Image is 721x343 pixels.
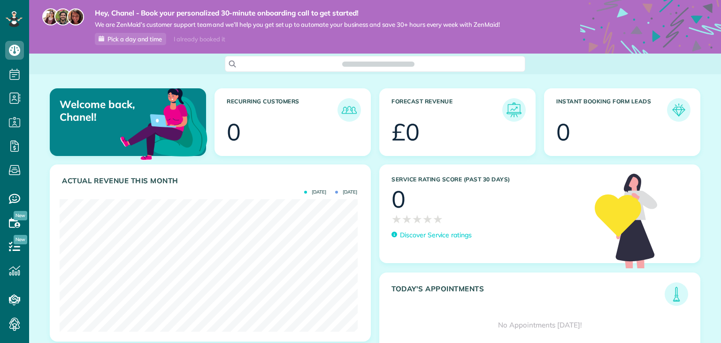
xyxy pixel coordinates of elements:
div: 0 [556,120,570,144]
span: We are ZenMaid’s customer support team and we’ll help you get set up to automate your business an... [95,21,500,29]
img: icon_form_leads-04211a6a04a5b2264e4ee56bc0799ec3eb69b7e499cbb523a139df1d13a81ae0.png [669,101,688,119]
span: Pick a day and time [107,35,162,43]
span: ★ [391,211,402,227]
h3: Forecast Revenue [391,98,502,122]
img: icon_recurring_customers-cf858462ba22bcd05b5a5880d41d6543d210077de5bb9ebc9590e49fd87d84ed.png [340,101,359,119]
h3: Today's Appointments [391,285,665,306]
span: [DATE] [335,190,357,195]
img: icon_todays_appointments-901f7ab196bb0bea1936b74009e4eb5ffbc2d2711fa7634e0d609ed5ef32b18b.png [667,285,686,304]
span: Search ZenMaid… [352,59,405,69]
img: icon_forecast_revenue-8c13a41c7ed35a8dcfafea3cbb826a0462acb37728057bba2d056411b612bbbe.png [505,101,523,119]
h3: Service Rating score (past 30 days) [391,176,585,183]
p: Discover Service ratings [400,230,472,240]
div: I already booked it [168,33,230,45]
h3: Instant Booking Form Leads [556,98,667,122]
a: Pick a day and time [95,33,166,45]
span: ★ [412,211,422,227]
p: Welcome back, Chanel! [60,98,155,123]
a: Discover Service ratings [391,230,472,240]
h3: Actual Revenue this month [62,177,361,185]
span: ★ [422,211,433,227]
div: 0 [227,120,241,144]
img: dashboard_welcome-42a62b7d889689a78055ac9021e634bf52bae3f8056760290aed330b23ab8690.png [118,78,209,169]
span: New [14,211,27,220]
span: ★ [433,211,443,227]
img: michelle-19f622bdf1676172e81f8f8fba1fb50e276960ebfe0243fe18214015130c80e4.jpg [67,8,84,25]
img: maria-72a9807cf96188c08ef61303f053569d2e2a8a1cde33d635c8a3ac13582a053d.jpg [42,8,59,25]
span: [DATE] [304,190,326,195]
div: £0 [391,120,420,144]
h3: Recurring Customers [227,98,337,122]
div: 0 [391,187,406,211]
span: ★ [402,211,412,227]
strong: Hey, Chanel - Book your personalized 30-minute onboarding call to get started! [95,8,500,18]
img: jorge-587dff0eeaa6aab1f244e6dc62b8924c3b6ad411094392a53c71c6c4a576187d.jpg [54,8,71,25]
span: New [14,235,27,244]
